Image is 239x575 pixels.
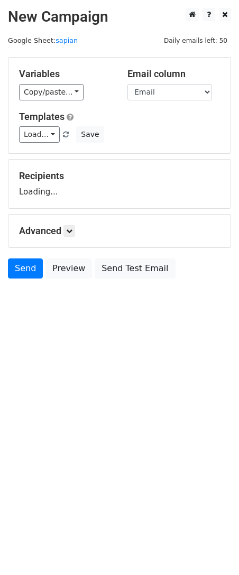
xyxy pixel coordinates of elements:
h5: Variables [19,68,112,80]
a: Daily emails left: 50 [160,36,231,44]
h5: Email column [127,68,220,80]
a: sapian [56,36,78,44]
a: Preview [45,258,92,279]
a: Load... [19,126,60,143]
h2: New Campaign [8,8,231,26]
a: Templates [19,111,65,122]
div: Loading... [19,170,220,198]
h5: Recipients [19,170,220,182]
span: Daily emails left: 50 [160,35,231,47]
button: Save [76,126,104,143]
a: Send [8,258,43,279]
a: Send Test Email [95,258,175,279]
h5: Advanced [19,225,220,237]
a: Copy/paste... [19,84,84,100]
small: Google Sheet: [8,36,78,44]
